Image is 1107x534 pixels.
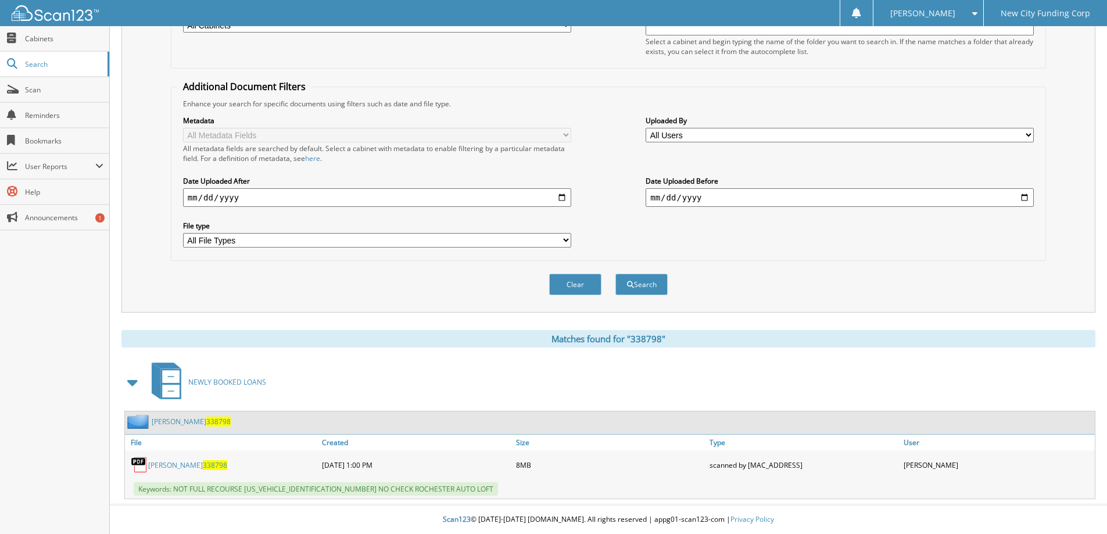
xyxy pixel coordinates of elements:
[25,187,103,197] span: Help
[183,144,571,163] div: All metadata fields are searched by default. Select a cabinet with metadata to enable filtering b...
[615,274,668,295] button: Search
[131,456,148,474] img: PDF.png
[121,330,1095,347] div: Matches found for "338798"
[730,514,774,524] a: Privacy Policy
[12,5,99,21] img: scan123-logo-white.svg
[95,213,105,223] div: 1
[203,460,227,470] span: 338798
[125,435,319,450] a: File
[513,435,707,450] a: Size
[319,435,513,450] a: Created
[25,110,103,120] span: Reminders
[901,453,1095,476] div: [PERSON_NAME]
[25,59,102,69] span: Search
[25,85,103,95] span: Scan
[443,514,471,524] span: Scan123
[1001,10,1090,17] span: New City Funding Corp
[110,506,1107,534] div: © [DATE]-[DATE] [DOMAIN_NAME]. All rights reserved | appg01-scan123-com |
[183,188,571,207] input: start
[707,435,901,450] a: Type
[646,176,1034,186] label: Date Uploaded Before
[901,435,1095,450] a: User
[549,274,601,295] button: Clear
[25,34,103,44] span: Cabinets
[145,359,266,405] a: NEWLY BOOKED LOANS
[890,10,955,17] span: [PERSON_NAME]
[1049,478,1107,534] iframe: Chat Widget
[206,417,231,427] span: 338798
[127,414,152,429] img: folder2.png
[152,417,231,427] a: [PERSON_NAME]338798
[25,213,103,223] span: Announcements
[707,453,901,476] div: scanned by [MAC_ADDRESS]
[646,37,1034,56] div: Select a cabinet and begin typing the name of the folder you want to search in. If the name match...
[513,453,707,476] div: 8MB
[188,377,266,387] span: NEWLY BOOKED LOANS
[319,453,513,476] div: [DATE] 1:00 PM
[646,188,1034,207] input: end
[25,136,103,146] span: Bookmarks
[134,482,498,496] span: Keywords: NOT FULL RECOURSE [US_VEHICLE_IDENTIFICATION_NUMBER] NO CHECK ROCHESTER AUTO LOFT
[183,221,571,231] label: File type
[183,116,571,126] label: Metadata
[305,153,320,163] a: here
[183,176,571,186] label: Date Uploaded After
[646,116,1034,126] label: Uploaded By
[148,460,227,470] a: [PERSON_NAME]338798
[177,99,1040,109] div: Enhance your search for specific documents using filters such as date and file type.
[177,80,311,93] legend: Additional Document Filters
[25,162,95,171] span: User Reports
